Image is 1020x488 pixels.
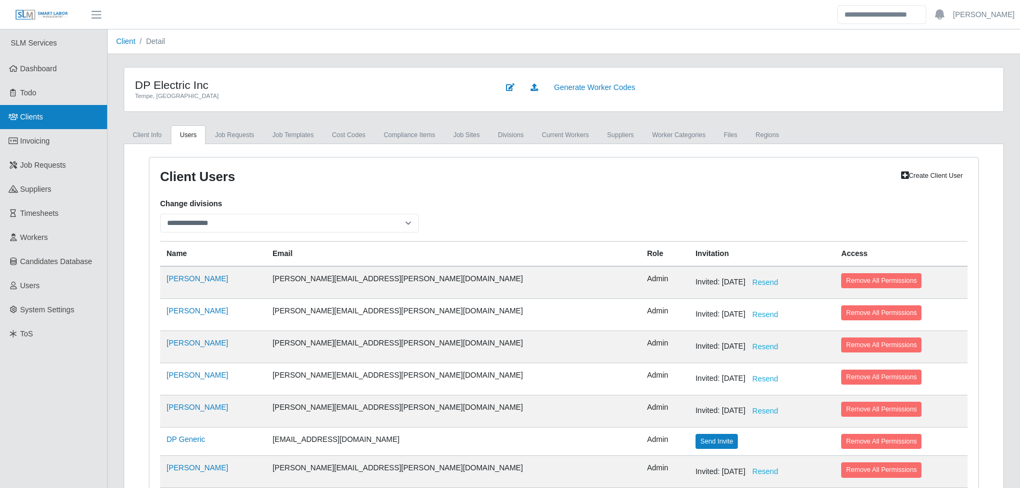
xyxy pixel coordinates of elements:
[167,371,228,379] a: [PERSON_NAME]
[116,37,135,46] a: Client
[598,125,643,145] a: Suppliers
[167,463,228,472] a: [PERSON_NAME]
[696,434,738,449] button: Send Invite
[124,125,171,145] a: Client Info
[745,402,785,421] button: Resend
[20,329,33,338] span: ToS
[489,125,533,145] a: Divisions
[640,363,689,395] td: Admin
[20,137,50,145] span: Invoicing
[160,168,487,185] h4: Client Users
[835,241,968,266] th: Access
[160,241,266,266] th: Name
[135,92,483,101] div: Tempe, [GEOGRAPHIC_DATA]
[837,5,926,24] input: Search
[20,209,59,217] span: Timesheets
[715,125,746,145] a: Files
[841,402,921,417] button: Remove All Permissions
[640,395,689,427] td: Admin
[696,277,785,286] span: Invited: [DATE]
[689,241,835,266] th: Invitation
[547,78,642,97] a: Generate Worker Codes
[20,112,43,121] span: Clients
[746,125,788,145] a: Regions
[640,298,689,331] td: Admin
[841,462,921,477] button: Remove All Permissions
[953,9,1015,20] a: [PERSON_NAME]
[696,467,785,476] span: Invited: [DATE]
[841,305,921,320] button: Remove All Permissions
[841,370,921,385] button: Remove All Permissions
[640,427,689,455] td: Admin
[15,9,69,21] img: SLM Logo
[841,434,921,449] button: Remove All Permissions
[20,305,74,314] span: System Settings
[640,266,689,299] td: Admin
[167,435,205,444] a: DP Generic
[745,462,785,481] button: Resend
[167,403,228,411] a: [PERSON_NAME]
[20,64,57,73] span: Dashboard
[263,125,323,145] a: Job Templates
[266,298,640,331] td: [PERSON_NAME][EMAIL_ADDRESS][PERSON_NAME][DOMAIN_NAME]
[841,273,921,288] button: Remove All Permissions
[375,125,444,145] a: Compliance Items
[20,161,66,169] span: Job Requests
[896,168,968,183] a: Create Client User
[266,427,640,455] td: [EMAIL_ADDRESS][DOMAIN_NAME]
[640,331,689,363] td: Admin
[266,266,640,299] td: [PERSON_NAME][EMAIL_ADDRESS][PERSON_NAME][DOMAIN_NAME]
[135,78,483,92] h4: DP Electric Inc
[643,125,715,145] a: Worker Categories
[745,337,785,356] button: Resend
[745,273,785,292] button: Resend
[266,395,640,427] td: [PERSON_NAME][EMAIL_ADDRESS][PERSON_NAME][DOMAIN_NAME]
[20,233,48,242] span: Workers
[696,310,785,318] span: Invited: [DATE]
[745,370,785,388] button: Resend
[533,125,598,145] a: Current Workers
[20,257,93,266] span: Candidates Database
[640,456,689,488] td: Admin
[841,337,921,352] button: Remove All Permissions
[206,125,263,145] a: Job Requests
[20,88,36,97] span: Todo
[696,406,785,415] span: Invited: [DATE]
[20,185,51,193] span: Suppliers
[696,374,785,382] span: Invited: [DATE]
[266,363,640,395] td: [PERSON_NAME][EMAIL_ADDRESS][PERSON_NAME][DOMAIN_NAME]
[167,274,228,283] a: [PERSON_NAME]
[640,241,689,266] th: Role
[135,36,165,47] li: Detail
[171,125,206,145] a: Users
[266,331,640,363] td: [PERSON_NAME][EMAIL_ADDRESS][PERSON_NAME][DOMAIN_NAME]
[266,241,640,266] th: Email
[167,339,228,347] a: [PERSON_NAME]
[167,306,228,315] a: [PERSON_NAME]
[266,456,640,488] td: [PERSON_NAME][EMAIL_ADDRESS][PERSON_NAME][DOMAIN_NAME]
[444,125,489,145] a: job sites
[20,281,40,290] span: Users
[696,342,785,350] span: Invited: [DATE]
[745,305,785,324] button: Resend
[323,125,375,145] a: cost codes
[11,39,57,47] span: SLM Services
[160,198,222,209] label: Change divisions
